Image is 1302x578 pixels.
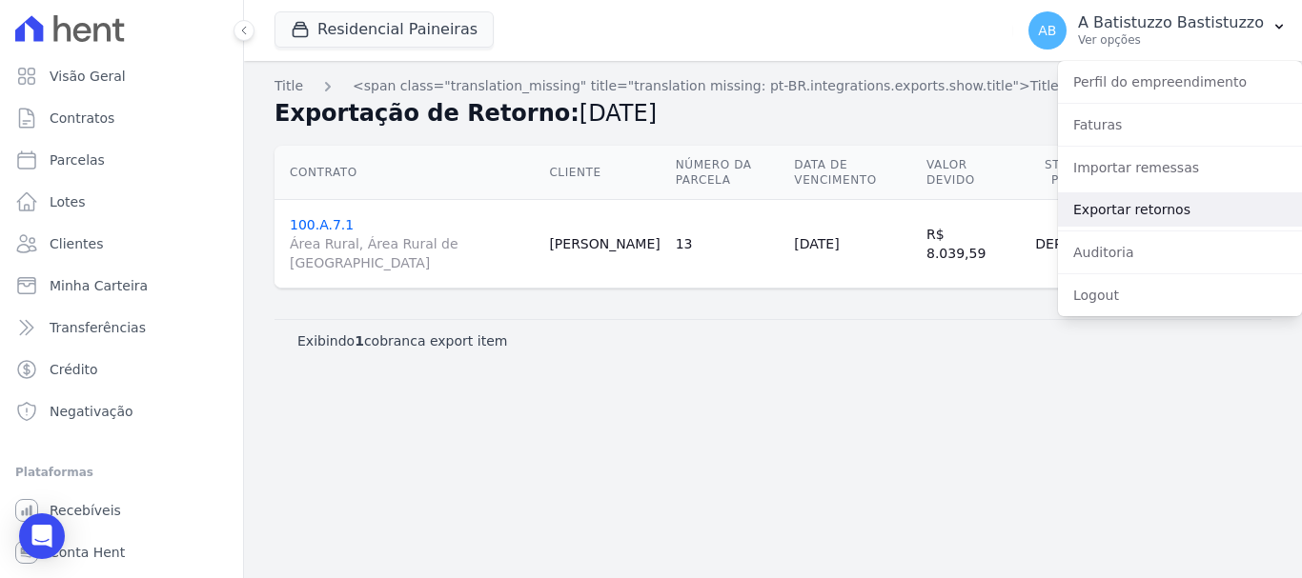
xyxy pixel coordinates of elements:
[50,318,146,337] span: Transferências
[668,200,787,289] td: 13
[541,200,667,289] td: [PERSON_NAME]
[50,150,105,169] span: Parcelas
[50,67,126,86] span: Visão Geral
[1014,146,1144,200] th: Status da Parcela
[1058,65,1302,99] a: Perfil do empreendimento
[919,146,1014,200] th: Valor devido
[8,309,235,347] a: Transferências
[1078,32,1264,48] p: Ver opções
[50,543,125,562] span: Conta Hent
[541,146,667,200] th: Cliente
[1078,13,1264,32] p: A Batistuzzo Bastistuzzo
[1058,278,1302,312] a: Logout
[290,217,534,272] a: 100.A.7.1Área Rural, Área Rural de [GEOGRAPHIC_DATA]
[8,57,235,95] a: Visão Geral
[50,360,98,379] span: Crédito
[50,402,133,421] span: Negativação
[8,141,235,179] a: Parcelas
[355,333,364,349] b: 1
[1058,235,1302,269] a: Auditoria
[50,501,121,520] span: Recebíveis
[275,76,1271,96] nav: Breadcrumb
[8,350,235,389] a: Crédito
[786,146,919,200] th: Data de Vencimento
[1058,108,1302,142] a: Faturas
[275,78,303,93] span: translation missing: pt-BR.integrations.exports.index.title
[297,331,507,350] p: Exibindo cobranca export item
[50,234,103,253] span: Clientes
[50,109,114,128] span: Contratos
[786,200,919,289] td: [DATE]
[8,225,235,263] a: Clientes
[8,183,235,221] a: Lotes
[8,99,235,137] a: Contratos
[8,533,235,571] a: Conta Hent
[275,146,541,200] th: Contrato
[580,100,657,127] span: [DATE]
[1013,4,1302,57] button: AB A Batistuzzo Bastistuzzo Ver opções
[919,200,1014,289] td: R$ 8.039,59
[668,146,787,200] th: Número da Parcela
[8,392,235,430] a: Negativação
[290,234,534,272] span: Área Rural, Área Rural de [GEOGRAPHIC_DATA]
[1038,24,1056,37] span: AB
[353,76,1198,96] a: <span class="translation_missing" title="translation missing: pt-BR.integrations.exports.show.tit...
[1058,150,1302,185] a: Importar remessas
[1058,192,1302,227] a: Exportar retornos
[8,491,235,529] a: Recebíveis
[8,267,235,305] a: Minha Carteira
[19,513,65,559] div: Open Intercom Messenger
[50,276,148,295] span: Minha Carteira
[50,192,86,211] span: Lotes
[275,11,494,48] button: Residencial Paineiras
[275,76,303,96] a: Title
[275,96,1093,130] h2: Exportação de Retorno:
[1022,230,1136,257] div: Depositado
[15,461,228,484] div: Plataformas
